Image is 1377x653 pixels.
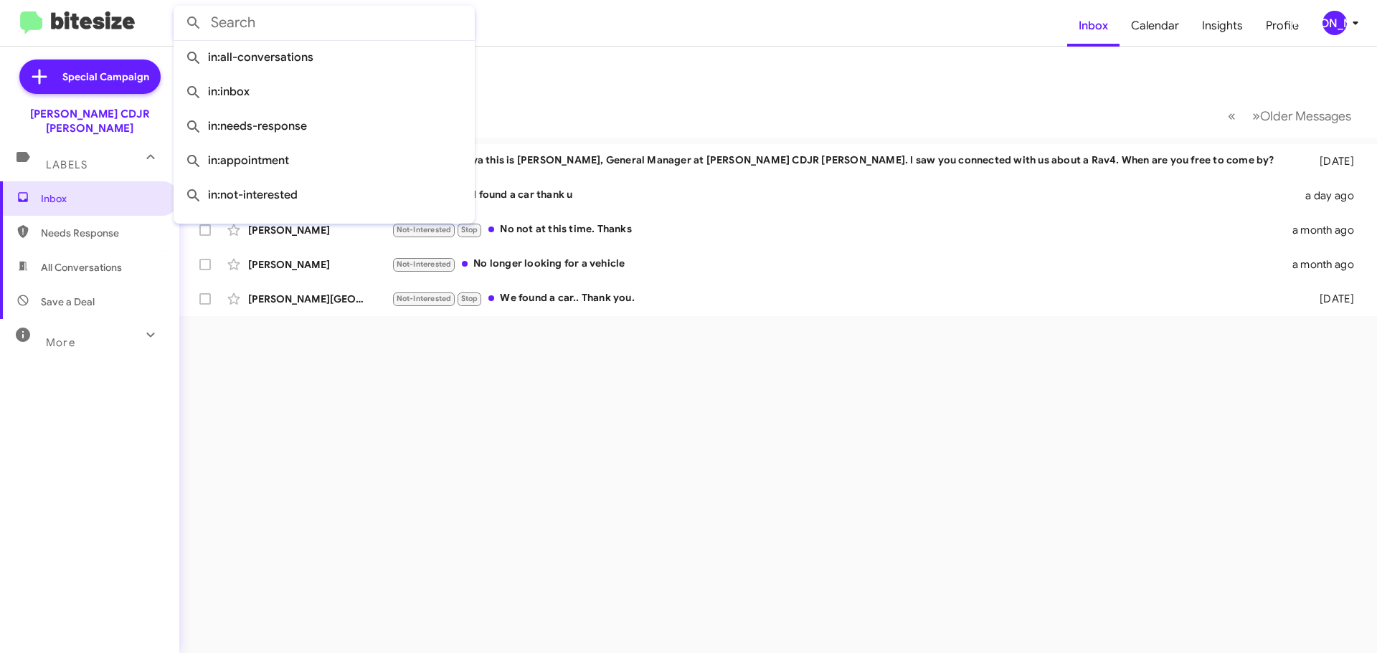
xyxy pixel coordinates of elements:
[1297,292,1366,306] div: [DATE]
[46,158,87,171] span: Labels
[1310,11,1361,35] button: [PERSON_NAME]
[397,259,452,269] span: Not-Interested
[185,143,463,178] span: in:appointment
[19,59,161,94] a: Special Campaign
[46,336,75,349] span: More
[1191,5,1254,47] a: Insights
[185,40,463,75] span: in:all-conversations
[392,256,1292,272] div: No longer looking for a vehicle
[41,226,163,240] span: Needs Response
[248,292,392,306] div: [PERSON_NAME][GEOGRAPHIC_DATA]
[1120,5,1191,47] a: Calendar
[185,178,463,212] span: in:not-interested
[392,187,1297,204] div: I found a car thank u
[1254,5,1310,47] a: Profile
[461,294,478,303] span: Stop
[174,6,475,40] input: Search
[41,191,163,206] span: Inbox
[41,295,95,309] span: Save a Deal
[461,225,478,234] span: Stop
[1252,107,1260,125] span: »
[1260,108,1351,124] span: Older Messages
[392,290,1297,307] div: We found a car.. Thank you.
[397,225,452,234] span: Not-Interested
[248,223,392,237] div: [PERSON_NAME]
[1067,5,1120,47] a: Inbox
[1297,189,1366,203] div: a day ago
[185,75,463,109] span: in:inbox
[1228,107,1236,125] span: «
[1297,154,1366,168] div: [DATE]
[1322,11,1347,35] div: [PERSON_NAME]
[392,221,1292,238] div: No not at this time. Thanks
[1244,101,1360,130] button: Next
[392,153,1297,169] div: Hi Ja-Nya this is [PERSON_NAME], General Manager at [PERSON_NAME] CDJR [PERSON_NAME]. I saw you c...
[1220,101,1360,130] nav: Page navigation example
[41,260,122,275] span: All Conversations
[397,294,452,303] span: Not-Interested
[185,212,463,247] span: in:sold-verified
[185,109,463,143] span: in:needs-response
[1219,101,1244,130] button: Previous
[62,70,149,84] span: Special Campaign
[1292,223,1366,237] div: a month ago
[248,257,392,272] div: [PERSON_NAME]
[1292,257,1366,272] div: a month ago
